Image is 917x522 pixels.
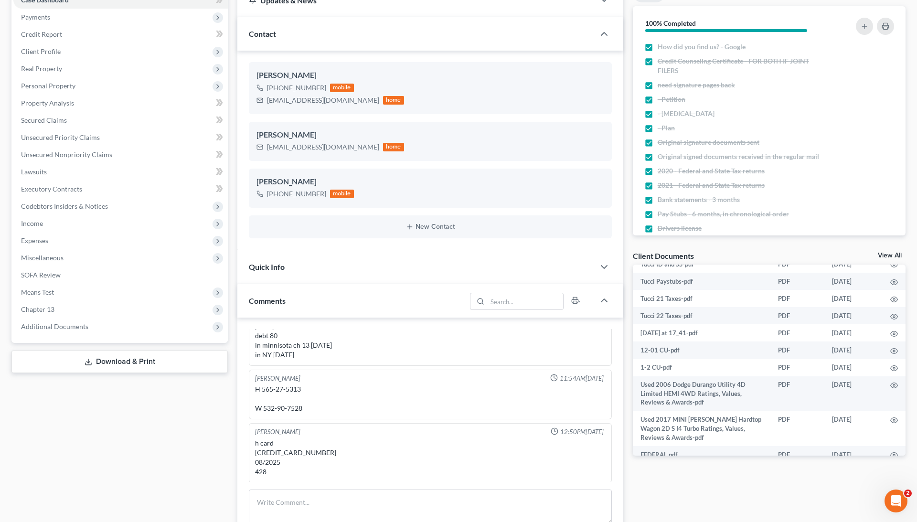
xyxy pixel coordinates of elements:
div: [PERSON_NAME] [256,129,604,141]
td: Tucci 21 Taxes-pdf [633,290,770,307]
a: Lawsuits [13,163,228,181]
td: PDF [770,256,824,273]
td: Used 2017 MINI [PERSON_NAME] Hardtop Wagon 2D S I4 Turbo Ratings, Values, Reviews & Awards-pdf [633,411,770,446]
span: Original signed documents received in the regular mail [658,152,819,161]
a: Unsecured Nonpriority Claims [13,146,228,163]
td: [DATE] [824,411,883,446]
td: PDF [770,324,824,341]
span: Payments [21,13,50,21]
a: Secured Claims [13,112,228,129]
span: 11:54AM[DATE] [560,374,604,383]
span: Lawsuits [21,168,47,176]
div: [PERSON_NAME] [255,374,300,383]
a: View All [878,252,902,259]
td: PDF [770,411,824,446]
span: Contact [249,29,276,38]
input: Search... [487,293,563,309]
span: Credit Counseling Certificate - FOR BOTH IF JOINT FILERS [658,56,829,75]
td: [DATE] [824,376,883,411]
div: [PHONE_NUMBER] [267,189,326,199]
td: FEDERAL.pdf [633,446,770,463]
div: mobile [330,84,354,92]
a: SOFA Review [13,266,228,284]
span: need signature pages back [658,80,735,90]
div: H 565-27-5313 W 532-90-7528 [255,384,606,413]
td: PDF [770,376,824,411]
span: Unsecured Nonpriority Claims [21,150,112,159]
span: Secured Claims [21,116,67,124]
td: PDF [770,273,824,290]
div: [EMAIL_ADDRESS][DOMAIN_NAME] [267,96,379,105]
span: Pay Stubs - 6 months, in chronological order [658,209,789,219]
div: h card [CREDIT_CARD_NUMBER] 08/2025 428 [255,438,606,477]
span: Property Analysis [21,99,74,107]
button: New Contact [256,223,604,231]
div: [PHONE_NUMBER] [267,83,326,93]
td: PDF [770,359,824,376]
div: Client Documents [633,251,694,261]
iframe: Intercom live chat [885,490,907,512]
span: - Plan [658,123,675,133]
td: PDF [770,307,824,324]
span: Bank statements - 3 months [658,195,740,204]
div: mobile [330,190,354,198]
span: Executory Contracts [21,185,82,193]
span: Codebtors Insiders & Notices [21,202,108,210]
td: [DATE] [824,273,883,290]
span: 2020 - Federal and State Tax returns [658,166,765,176]
span: Additional Documents [21,322,88,330]
span: Credit Report [21,30,62,38]
span: Miscellaneous [21,254,64,262]
td: [DATE] [824,290,883,307]
span: Original signature documents sent [658,138,759,147]
span: Quick Info [249,262,285,271]
td: Tucci Paystubs-pdf [633,273,770,290]
span: - Petition [658,95,685,104]
span: Means Test [21,288,54,296]
div: home [383,96,404,105]
div: [PERSON_NAME] [255,427,300,437]
td: 12-01 CU-pdf [633,341,770,359]
span: Chapter 13 [21,305,54,313]
div: [EMAIL_ADDRESS][DOMAIN_NAME] [267,142,379,152]
span: SOFA Review [21,271,61,279]
td: 1-2 CU-pdf [633,359,770,376]
td: [DATE] [824,359,883,376]
a: Unsecured Priority Claims [13,129,228,146]
td: Tucci 22 Taxes-pdf [633,307,770,324]
a: Property Analysis [13,95,228,112]
td: PDF [770,290,824,307]
span: Unsecured Priority Claims [21,133,100,141]
td: [DATE] [824,256,883,273]
td: [DATE] [824,307,883,324]
td: [DATE] [824,324,883,341]
td: PDF [770,446,824,463]
span: Income [21,219,43,227]
span: Comments [249,296,286,305]
div: [PERSON_NAME] [256,70,604,81]
div: [PERSON_NAME] [256,176,604,188]
a: Executory Contracts [13,181,228,198]
td: [DATE] [824,446,883,463]
span: 2021 - Federal and State Tax returns [658,181,765,190]
td: Used 2006 Dodge Durango Utility 4D Limited HEMI 4WD Ratings, Values, Reviews & Awards-pdf [633,376,770,411]
span: Client Profile [21,47,61,55]
td: [DATE] [824,341,883,359]
strong: 100% Completed [645,19,696,27]
div: home [383,143,404,151]
span: Personal Property [21,82,75,90]
span: How did you find us? - Google [658,42,746,52]
span: 12:50PM[DATE] [560,427,604,437]
span: - [MEDICAL_DATA] [658,109,714,118]
td: [DATE] at 17_41-pdf [633,324,770,341]
span: Drivers license [658,224,702,233]
span: 2 [904,490,912,497]
span: Expenses [21,236,48,245]
span: Real Property [21,64,62,73]
a: Download & Print [11,351,228,373]
td: Tucci ID and SS-pdf [633,256,770,273]
a: Credit Report [13,26,228,43]
td: PDF [770,341,824,359]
